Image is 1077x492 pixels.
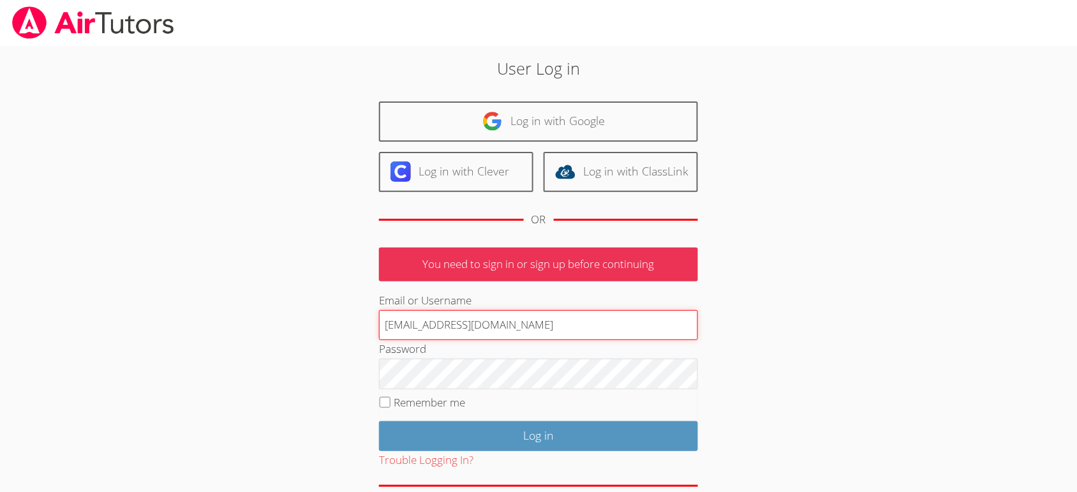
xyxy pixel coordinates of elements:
img: airtutors_banner-c4298cdbf04f3fff15de1276eac7730deb9818008684d7c2e4769d2f7ddbe033.png [11,6,175,39]
input: Log in [379,421,698,451]
button: Trouble Logging In? [379,451,473,470]
label: Email or Username [379,293,472,308]
h2: User Log in [248,56,829,80]
label: Remember me [394,395,465,410]
div: OR [531,211,546,229]
a: Log in with Clever [379,152,533,192]
img: classlink-logo-d6bb404cc1216ec64c9a2012d9dc4662098be43eaf13dc465df04b49fa7ab582.svg [555,161,576,182]
img: clever-logo-6eab21bc6e7a338710f1a6ff85c0baf02591cd810cc4098c63d3a4b26e2feb20.svg [390,161,411,182]
label: Password [379,341,426,356]
a: Log in with Google [379,101,698,142]
p: You need to sign in or sign up before continuing [379,248,698,281]
img: google-logo-50288ca7cdecda66e5e0955fdab243c47b7ad437acaf1139b6f446037453330a.svg [482,111,503,131]
a: Log in with ClassLink [544,152,698,192]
